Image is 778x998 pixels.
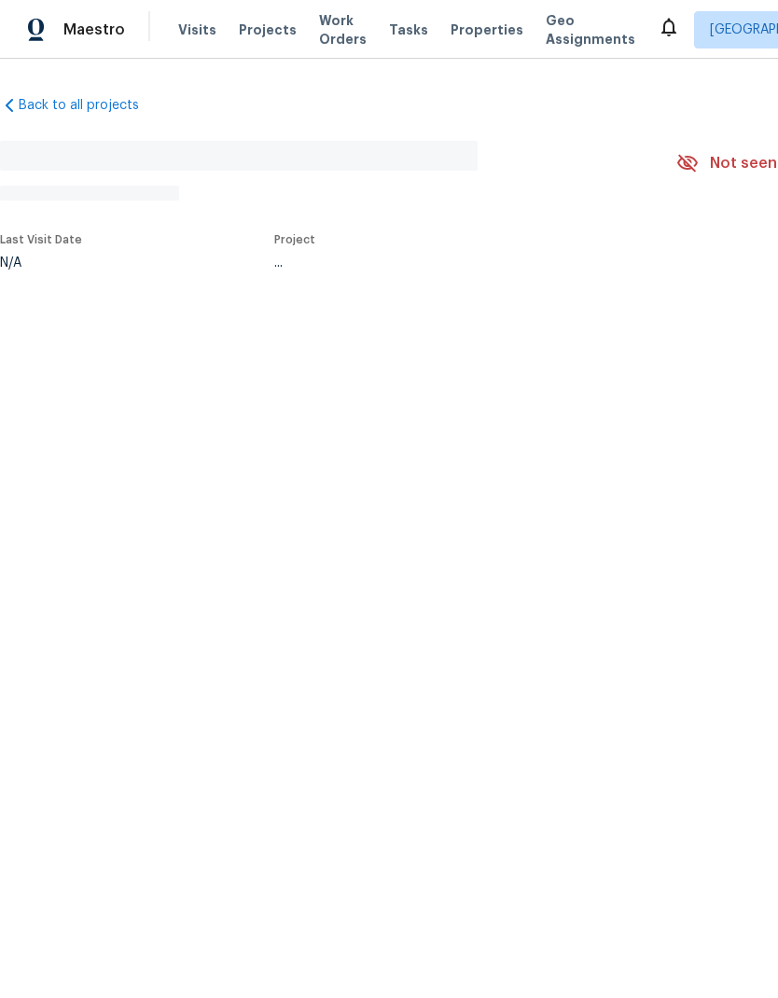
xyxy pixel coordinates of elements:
[178,21,216,39] span: Visits
[274,234,315,245] span: Project
[239,21,297,39] span: Projects
[546,11,635,49] span: Geo Assignments
[319,11,367,49] span: Work Orders
[274,256,632,270] div: ...
[63,21,125,39] span: Maestro
[451,21,523,39] span: Properties
[389,23,428,36] span: Tasks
